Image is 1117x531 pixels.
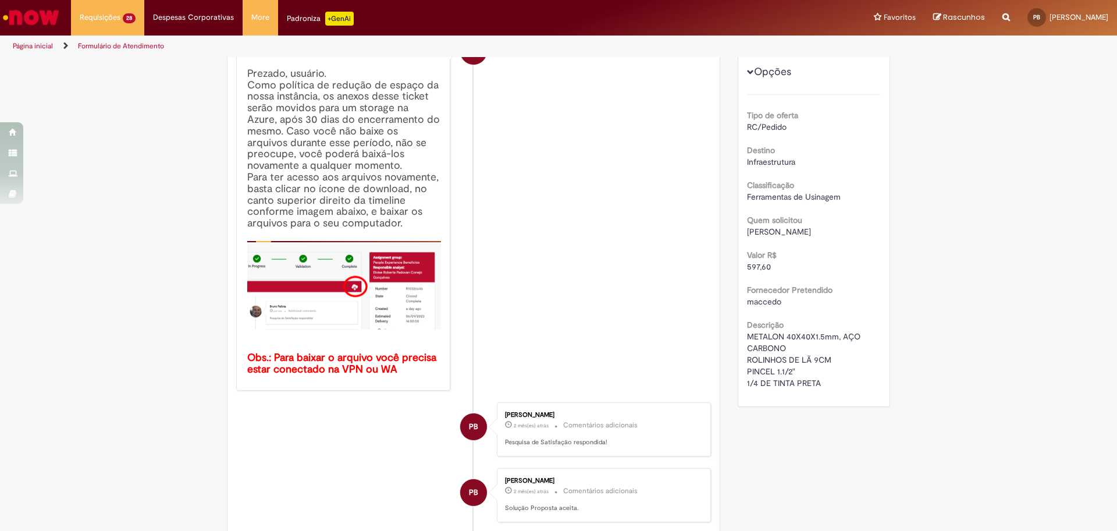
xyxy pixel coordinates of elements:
[747,250,777,260] b: Valor R$
[9,36,736,57] ul: Trilhas de página
[747,145,775,155] b: Destino
[469,413,478,441] span: PB
[505,438,699,447] p: Pesquisa de Satisfação respondida!
[123,13,136,23] span: 28
[13,41,53,51] a: Página inicial
[563,486,638,496] small: Comentários adicionais
[1033,13,1040,21] span: PB
[747,215,802,225] b: Quem solicitou
[933,12,985,23] a: Rascunhos
[747,110,798,121] b: Tipo de oferta
[287,12,354,26] div: Padroniza
[78,41,164,51] a: Formulário de Atendimento
[747,180,794,190] b: Classificação
[505,504,699,513] p: Solução Proposta aceita.
[747,296,781,307] span: maccedo
[943,12,985,23] span: Rascunhos
[325,12,354,26] p: +GenAi
[747,192,841,202] span: Ferramentas de Usinagem
[469,479,478,507] span: PB
[247,241,441,330] img: x_mdbda_azure_blob.picture2.png
[747,331,863,388] span: METALON 40X40X1.5mm, AÇO CARBONO ROLINHOS DE LÃ 9CM PINCEL 1.1/2" 1/4 DE TINTA PRETA
[460,413,487,440] div: Paulo Eduardo Bueno Braz
[505,477,699,484] div: [PERSON_NAME]
[747,122,787,132] span: RC/Pedido
[884,12,916,23] span: Favoritos
[514,488,549,495] time: 05/08/2025 07:53:58
[80,12,120,23] span: Requisições
[747,226,811,237] span: [PERSON_NAME]
[505,412,699,419] div: [PERSON_NAME]
[1,6,61,29] img: ServiceNow
[1050,12,1108,22] span: [PERSON_NAME]
[247,68,441,376] h4: Prezado, usuário. Como política de redução de espaço da nossa instância, os anexos desse ticket s...
[563,420,638,430] small: Comentários adicionais
[514,488,549,495] span: 2 mês(es) atrás
[747,157,795,167] span: Infraestrutura
[514,422,549,429] span: 2 mês(es) atrás
[747,285,833,295] b: Fornecedor Pretendido
[747,261,771,272] span: 597,60
[247,351,439,376] b: Obs.: Para baixar o arquivo você precisa estar conectado na VPN ou WA
[251,12,269,23] span: More
[153,12,234,23] span: Despesas Corporativas
[460,479,487,506] div: Paulo Eduardo Bueno Braz
[747,320,784,330] b: Descrição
